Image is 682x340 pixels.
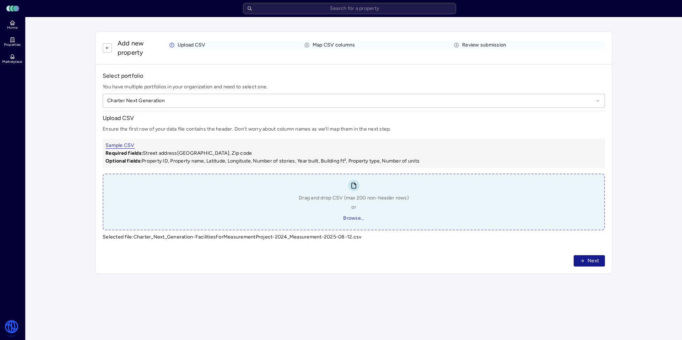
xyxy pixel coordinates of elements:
[103,83,605,91] p: You have multiple portfolios in your organization and need to select one.
[343,214,364,222] span: Browse...
[103,114,605,122] h1: Upload CSV
[7,26,17,30] span: Home
[337,213,370,224] button: Browse...
[118,39,163,57] p: Add new property
[4,43,21,47] span: Properties
[588,257,599,265] span: Next
[103,125,605,133] p: Ensure the first row of your data file contains the header. Don’t worry about column names as we’...
[105,157,602,165] p: Property ID, Property name, Latitude, Longitude, Number of stories, Year built, Building ft², Pro...
[4,320,19,337] img: Watershed
[243,3,456,14] input: Search for a property
[105,150,143,156] strong: Required fields:
[103,72,605,80] h1: Select portfolio
[299,194,409,202] span: Drag and drop CSV (max 200 non-header rows)
[103,233,605,241] p: Selected file: Charter_Next_Generation-FacilitiesForMeasurementProject-2024_Measurement-2025-08-1...
[105,149,252,157] p: Street address[GEOGRAPHIC_DATA], Zip code
[313,41,355,49] h1: Map CSV columns
[574,255,605,267] button: Next
[178,41,206,49] h1: Upload CSV
[351,203,356,211] span: or
[105,158,142,164] strong: Optional fields:
[2,60,22,64] span: Marketplace
[105,142,135,149] a: Sample CSV
[462,41,506,49] h1: Review submission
